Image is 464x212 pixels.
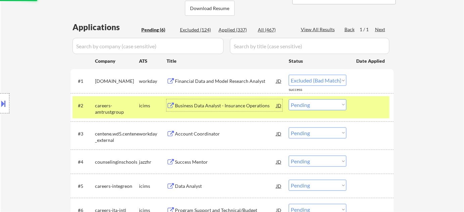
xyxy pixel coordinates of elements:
[139,102,167,109] div: icims
[258,26,291,33] div: All (467)
[175,102,276,109] div: Business Data Analyst - Insurance Operations
[289,55,346,67] div: Status
[175,78,276,85] div: Financial Data and Model Research Analyst
[289,87,316,93] div: success
[78,183,90,190] div: #5
[356,58,386,64] div: Date Applied
[360,26,375,33] div: 1 / 1
[276,156,282,168] div: JD
[95,183,139,190] div: careers-integreon
[344,26,355,33] div: Back
[139,159,167,165] div: jazzhr
[185,1,235,16] button: Download Resume
[175,130,276,137] div: Account Coordinator
[139,78,167,85] div: workday
[73,23,139,31] div: Applications
[276,75,282,87] div: JD
[276,127,282,140] div: JD
[167,58,282,64] div: Title
[139,183,167,190] div: icims
[301,26,337,33] div: View All Results
[141,26,175,33] div: Pending (6)
[175,183,276,190] div: Data Analyst
[276,99,282,111] div: JD
[219,26,252,33] div: Applied (337)
[276,180,282,192] div: JD
[230,38,389,54] input: Search by title (case sensitive)
[175,159,276,165] div: Success Mentor
[139,130,167,137] div: workday
[375,26,386,33] div: Next
[73,38,224,54] input: Search by company (case sensitive)
[139,58,167,64] div: ATS
[180,26,214,33] div: Excluded (124)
